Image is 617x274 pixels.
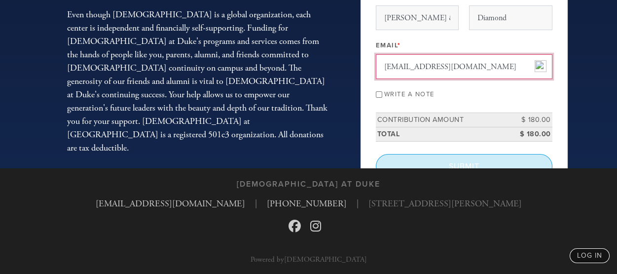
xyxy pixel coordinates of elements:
a: log in [570,248,610,263]
td: Contribution Amount [376,113,508,127]
img: npw-badge-icon.svg [535,60,546,72]
span: | [357,197,359,210]
span: | [255,197,257,210]
td: Total [376,127,508,141]
span: [STREET_ADDRESS][PERSON_NAME] [368,197,522,210]
a: [PHONE_NUMBER] [267,198,347,209]
a: [DEMOGRAPHIC_DATA] [284,255,367,264]
h3: [DEMOGRAPHIC_DATA] At Duke [237,180,380,189]
td: $ 180.00 [508,113,552,127]
p: Powered by [251,256,367,263]
input: Submit [376,154,552,179]
td: $ 180.00 [508,127,552,141]
a: [EMAIL_ADDRESS][DOMAIN_NAME] [96,198,245,209]
label: Email [376,41,401,50]
span: This field is required. [398,41,401,49]
div: Even though [DEMOGRAPHIC_DATA] is a global organization, each center is independent and financial... [67,8,328,155]
label: Write a note [384,90,435,98]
